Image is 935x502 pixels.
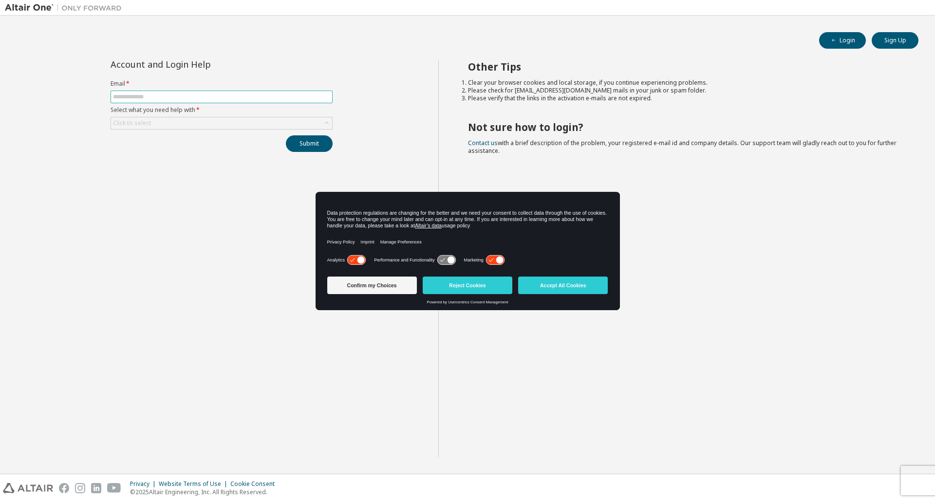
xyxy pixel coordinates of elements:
[59,483,69,493] img: facebook.svg
[230,480,280,488] div: Cookie Consent
[468,60,901,73] h2: Other Tips
[111,60,288,68] div: Account and Login Help
[468,94,901,102] li: Please verify that the links in the activation e-mails are not expired.
[872,32,918,49] button: Sign Up
[91,483,101,493] img: linkedin.svg
[113,119,151,127] div: Click to select
[286,135,333,152] button: Submit
[159,480,230,488] div: Website Terms of Use
[5,3,127,13] img: Altair One
[130,480,159,488] div: Privacy
[819,32,866,49] button: Login
[468,121,901,133] h2: Not sure how to login?
[111,80,333,88] label: Email
[468,139,897,155] span: with a brief description of the problem, your registered e-mail id and company details. Our suppo...
[107,483,121,493] img: youtube.svg
[111,106,333,114] label: Select what you need help with
[130,488,280,496] p: © 2025 Altair Engineering, Inc. All Rights Reserved.
[468,79,901,87] li: Clear your browser cookies and local storage, if you continue experiencing problems.
[468,139,498,147] a: Contact us
[75,483,85,493] img: instagram.svg
[111,117,332,129] div: Click to select
[3,483,53,493] img: altair_logo.svg
[468,87,901,94] li: Please check for [EMAIL_ADDRESS][DOMAIN_NAME] mails in your junk or spam folder.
